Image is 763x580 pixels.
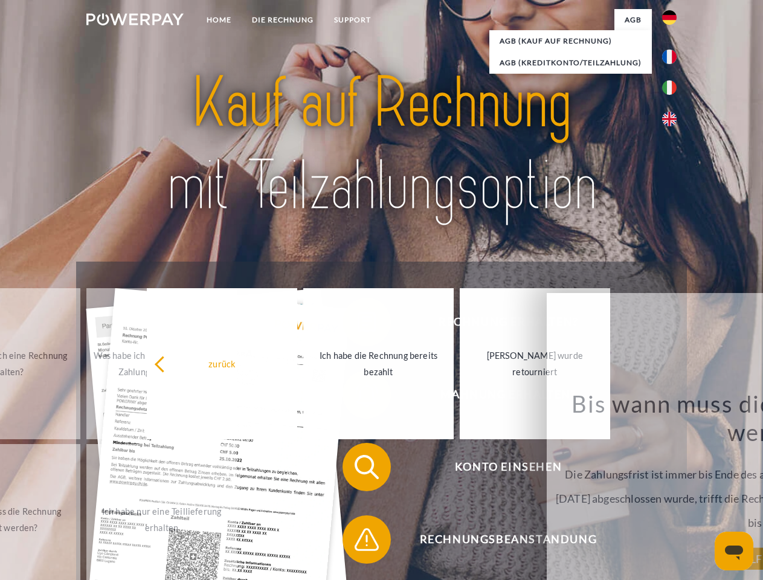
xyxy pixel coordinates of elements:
[196,9,242,31] a: Home
[614,9,652,31] a: agb
[94,503,230,536] div: Ich habe nur eine Teillieferung erhalten
[115,58,648,231] img: title-powerpay_de.svg
[311,347,446,380] div: Ich habe die Rechnung bereits bezahlt
[86,13,184,25] img: logo-powerpay-white.svg
[154,355,290,372] div: zurück
[489,30,652,52] a: AGB (Kauf auf Rechnung)
[324,9,381,31] a: SUPPORT
[360,443,656,491] span: Konto einsehen
[360,515,656,564] span: Rechnungsbeanstandung
[467,347,603,380] div: [PERSON_NAME] wurde retourniert
[242,9,324,31] a: DIE RECHNUNG
[94,347,230,380] div: Was habe ich noch offen, ist meine Zahlung eingegangen?
[343,515,657,564] button: Rechnungsbeanstandung
[662,10,677,25] img: de
[352,524,382,555] img: qb_warning.svg
[352,452,382,482] img: qb_search.svg
[343,443,657,491] button: Konto einsehen
[662,112,677,126] img: en
[86,288,237,439] a: Was habe ich noch offen, ist meine Zahlung eingegangen?
[662,80,677,95] img: it
[489,52,652,74] a: AGB (Kreditkonto/Teilzahlung)
[662,50,677,64] img: fr
[715,532,753,570] iframe: Schaltfläche zum Öffnen des Messaging-Fensters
